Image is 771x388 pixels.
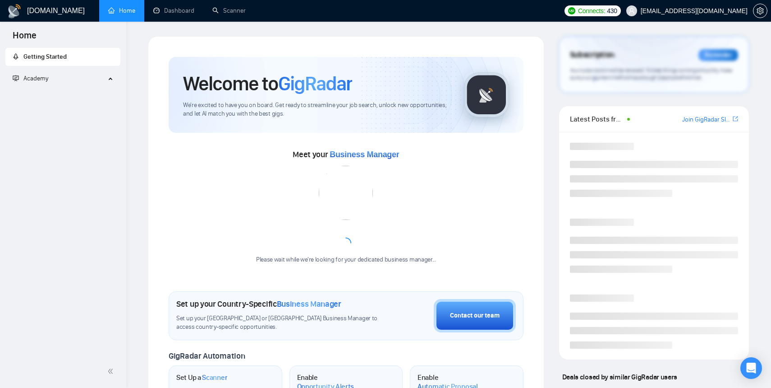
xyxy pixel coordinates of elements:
span: double-left [107,367,116,376]
a: homeHome [108,7,135,14]
h1: Set up your Country-Specific [176,299,341,309]
span: loading [340,237,352,249]
span: Home [5,29,44,48]
div: Contact our team [450,311,500,321]
h1: Set Up a [176,373,227,382]
button: Contact our team [434,299,516,332]
span: Set up your [GEOGRAPHIC_DATA] or [GEOGRAPHIC_DATA] Business Manager to access country-specific op... [176,314,380,332]
span: Connects: [578,6,605,16]
span: user [629,8,635,14]
span: 430 [607,6,617,16]
span: Meet your [293,150,399,159]
span: setting [753,7,767,14]
img: gigradar-logo.png [464,72,509,117]
span: Academy [13,75,48,82]
span: Latest Posts from the GigRadar Community [570,113,624,125]
img: error [319,166,373,220]
a: searchScanner [212,7,246,14]
button: setting [753,4,767,18]
span: Scanner [202,373,227,382]
span: We're excited to have you on board. Get ready to streamline your job search, unlock new opportuni... [183,101,450,118]
li: Getting Started [5,48,120,66]
span: Subscription [570,47,615,63]
span: export [733,115,738,122]
span: Business Manager [277,299,341,309]
a: Join GigRadar Slack Community [682,115,731,125]
div: Open Intercom Messenger [740,357,762,379]
a: setting [753,7,767,14]
span: fund-projection-screen [13,75,19,81]
img: upwork-logo.png [568,7,575,14]
span: GigRadar Automation [169,351,245,361]
span: Business Manager [330,150,399,159]
h1: Welcome to [183,71,352,96]
span: rocket [13,53,19,60]
div: Please wait while we're looking for your dedicated business manager... [251,256,441,264]
img: logo [7,4,22,19]
span: Your subscription will be renewed. To keep things running smoothly, make sure your payment method... [570,67,732,81]
span: GigRadar [278,71,352,96]
span: Getting Started [23,53,67,61]
span: Academy [23,75,48,82]
a: dashboardDashboard [153,7,194,14]
div: Reminder [698,49,738,61]
span: Deals closed by similar GigRadar users [559,369,681,385]
a: export [733,115,738,123]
